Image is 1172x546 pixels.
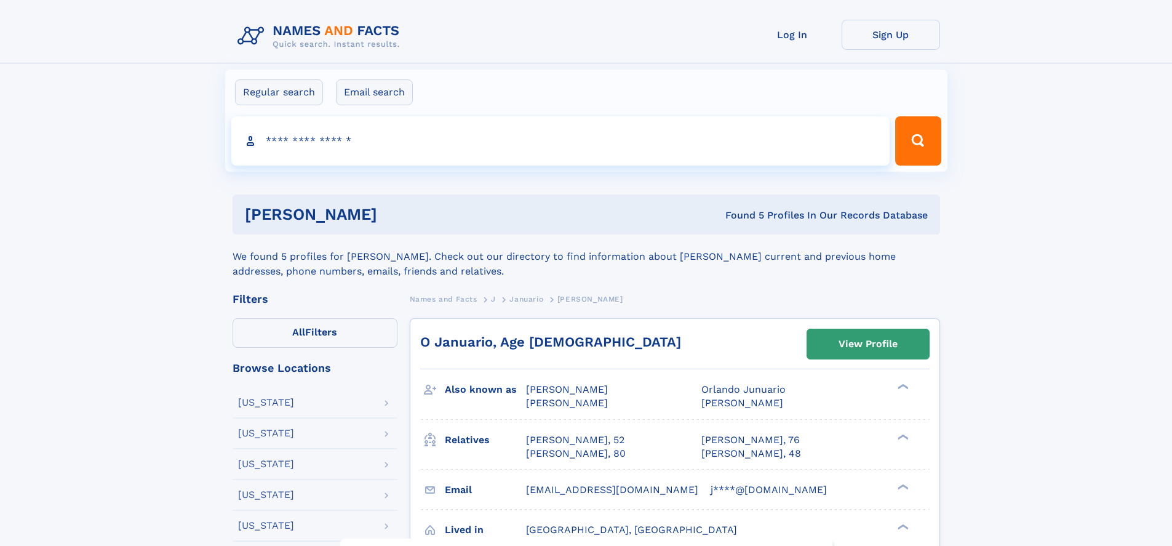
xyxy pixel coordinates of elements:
[238,398,294,407] div: [US_STATE]
[238,521,294,531] div: [US_STATE]
[445,430,526,451] h3: Relatives
[701,447,801,460] a: [PERSON_NAME], 48
[238,459,294,469] div: [US_STATE]
[701,433,800,447] a: [PERSON_NAME], 76
[557,295,623,303] span: [PERSON_NAME]
[895,433,909,441] div: ❯
[233,235,940,279] div: We found 5 profiles for [PERSON_NAME]. Check out our directory to find information about [PERSON_...
[245,207,551,222] h1: [PERSON_NAME]
[231,116,890,166] input: search input
[445,520,526,540] h3: Lived in
[895,116,941,166] button: Search Button
[238,428,294,438] div: [US_STATE]
[807,329,929,359] a: View Profile
[491,295,496,303] span: J
[526,433,624,447] a: [PERSON_NAME], 52
[233,318,397,348] label: Filters
[839,330,898,358] div: View Profile
[743,20,842,50] a: Log In
[445,379,526,400] h3: Also known as
[551,209,928,222] div: Found 5 Profiles In Our Records Database
[842,20,940,50] a: Sign Up
[445,480,526,500] h3: Email
[410,291,477,307] a: Names and Facts
[526,383,608,395] span: [PERSON_NAME]
[509,291,543,307] a: Januario
[233,20,410,53] img: Logo Names and Facts
[336,79,413,105] label: Email search
[526,447,626,460] a: [PERSON_NAME], 80
[895,523,909,531] div: ❯
[895,383,909,391] div: ❯
[491,291,496,307] a: J
[526,524,737,536] span: [GEOGRAPHIC_DATA], [GEOGRAPHIC_DATA]
[701,383,786,395] span: Orlando Junuario
[526,397,608,409] span: [PERSON_NAME]
[701,397,783,409] span: [PERSON_NAME]
[233,363,397,374] div: Browse Locations
[420,334,681,350] a: O Januario, Age [DEMOGRAPHIC_DATA]
[238,490,294,500] div: [US_STATE]
[895,483,909,491] div: ❯
[509,295,543,303] span: Januario
[235,79,323,105] label: Regular search
[526,484,698,496] span: [EMAIL_ADDRESS][DOMAIN_NAME]
[292,326,305,338] span: All
[233,294,397,305] div: Filters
